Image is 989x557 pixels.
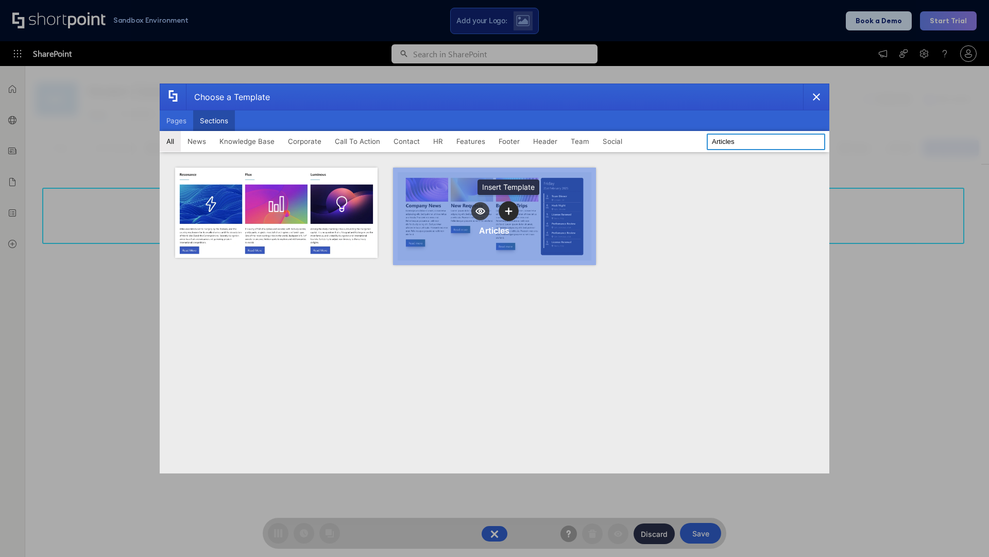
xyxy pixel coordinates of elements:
button: Corporate [281,131,328,152]
button: Call To Action [328,131,387,152]
div: Articles [479,225,509,236]
div: template selector [160,84,829,473]
button: Footer [492,131,526,152]
button: All [160,131,181,152]
input: Search [707,134,825,150]
button: HR [427,131,450,152]
div: Choose a Template [186,84,270,110]
button: News [181,131,213,152]
button: Team [564,131,596,152]
button: Features [450,131,492,152]
button: Header [526,131,564,152]
iframe: Chat Widget [937,507,989,557]
button: Social [596,131,629,152]
button: Pages [160,110,193,131]
button: Knowledge Base [213,131,281,152]
button: Sections [193,110,235,131]
button: Contact [387,131,427,152]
